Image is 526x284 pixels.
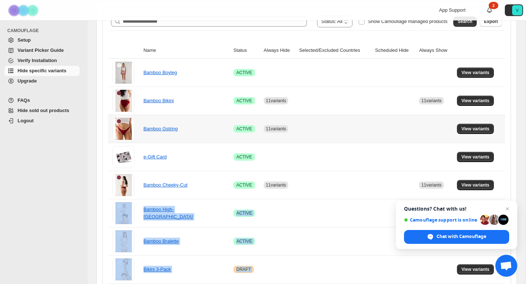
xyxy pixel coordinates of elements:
[439,7,465,13] span: App Support
[236,210,252,216] span: ACTIVE
[266,126,286,131] span: 11 variants
[144,182,188,188] a: Bamboo Cheeky-Cut
[457,180,494,190] button: View variants
[373,42,417,59] th: Scheduled Hide
[484,19,498,24] span: Export
[461,266,489,272] span: View variants
[457,68,494,78] button: View variants
[18,108,69,113] span: Hide sold out products
[480,16,502,27] button: Export
[236,126,252,132] span: ACTIVE
[266,98,286,103] span: 11 variants
[458,19,472,24] span: Search
[461,154,489,160] span: View variants
[236,70,252,76] span: ACTIVE
[144,70,177,75] a: Bamboo Boyleg
[18,118,34,123] span: Logout
[368,19,447,24] span: Show Camouflage managed products
[4,76,80,86] a: Upgrade
[461,126,489,132] span: View variants
[495,255,517,277] a: Open chat
[236,154,252,160] span: ACTIVE
[4,116,80,126] a: Logout
[144,207,193,219] a: Bamboo High-[GEOGRAPHIC_DATA]
[18,78,37,84] span: Upgrade
[516,8,519,12] text: V
[236,98,252,104] span: ACTIVE
[7,28,83,34] span: CAMOUFLAGE
[144,154,167,160] a: e-Gift Card
[457,96,494,106] button: View variants
[437,233,486,240] span: Chat with Camouflage
[144,266,171,272] a: Bikini 3-Pack
[236,266,251,272] span: DRAFT
[144,98,174,103] a: Bamboo Bikini
[4,66,80,76] a: Hide specific variants
[421,98,441,103] span: 11 variants
[4,95,80,105] a: FAQs
[453,16,477,27] button: Search
[457,264,494,275] button: View variants
[262,42,297,59] th: Always Hide
[4,45,80,55] a: Variant Picker Guide
[404,230,509,244] span: Chat with Camouflage
[4,105,80,116] a: Hide sold out products
[512,5,522,15] span: Avatar with initials V
[144,126,178,131] a: Bamboo Gstring
[18,37,31,43] span: Setup
[231,42,262,59] th: Status
[489,2,498,9] div: 2
[457,152,494,162] button: View variants
[486,7,493,14] a: 2
[505,4,523,16] button: Avatar with initials V
[421,183,441,188] span: 11 variants
[236,238,252,244] span: ACTIVE
[461,70,489,76] span: View variants
[18,68,66,73] span: Hide specific variants
[6,0,42,20] img: Camouflage
[144,238,179,244] a: Bamboo Bralette
[18,58,57,63] span: Verify Installation
[457,124,494,134] button: View variants
[404,206,509,212] span: Questions? Chat with us!
[141,42,231,59] th: Name
[236,182,252,188] span: ACTIVE
[18,47,64,53] span: Variant Picker Guide
[266,183,286,188] span: 11 variants
[461,98,489,104] span: View variants
[297,42,373,59] th: Selected/Excluded Countries
[417,42,455,59] th: Always Show
[4,35,80,45] a: Setup
[461,182,489,188] span: View variants
[4,55,80,66] a: Verify Installation
[18,97,30,103] span: FAQs
[404,217,477,223] span: Camouflage support is online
